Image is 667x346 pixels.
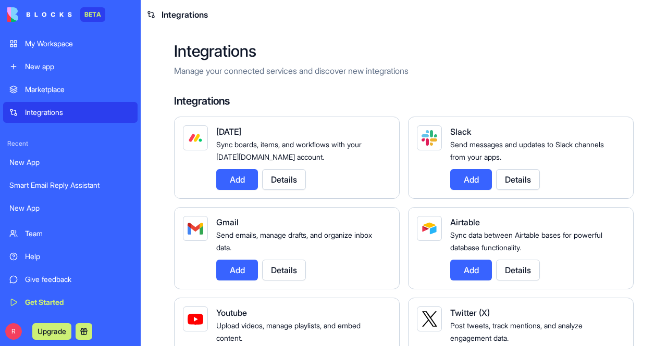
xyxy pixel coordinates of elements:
a: New App [3,152,138,173]
button: Details [262,260,306,280]
span: Twitter (X) [450,307,490,318]
div: Give feedback [25,274,131,285]
div: New app [25,61,131,72]
button: Add [450,169,492,190]
a: New app [3,56,138,77]
div: New App [9,203,131,213]
div: Get Started [25,297,131,307]
span: Integrations [162,8,208,21]
div: Integrations [25,107,131,118]
span: Sync data between Airtable bases for powerful database functionality. [450,230,602,252]
h2: Integrations [174,42,634,60]
span: Post tweets, track mentions, and analyze engagement data. [450,321,583,342]
a: Smart Email Reply Assistant [3,175,138,196]
img: logo [7,7,72,22]
span: Upload videos, manage playlists, and embed content. [216,321,361,342]
h4: Integrations [174,94,634,108]
a: BETA [7,7,105,22]
button: Details [496,260,540,280]
span: [DATE] [216,126,241,137]
a: New App [3,198,138,219]
span: Send emails, manage drafts, and organize inbox data. [216,230,372,252]
span: Sync boards, items, and workflows with your [DATE][DOMAIN_NAME] account. [216,140,362,161]
span: Send messages and updates to Slack channels from your apps. [450,140,604,161]
div: New App [9,157,131,168]
a: Team [3,223,138,244]
div: Smart Email Reply Assistant [9,180,131,190]
div: Team [25,228,131,239]
a: Give feedback [3,269,138,290]
span: Slack [450,126,471,137]
p: Manage your connected services and discover new integrations [174,65,634,77]
a: My Workspace [3,33,138,54]
a: Help [3,246,138,267]
button: Add [450,260,492,280]
span: Airtable [450,217,480,227]
button: Add [216,260,258,280]
a: Upgrade [32,326,71,336]
button: Details [262,169,306,190]
a: Integrations [3,102,138,123]
div: Help [25,251,131,262]
span: Youtube [216,307,247,318]
a: Get Started [3,292,138,313]
a: Marketplace [3,79,138,100]
div: BETA [80,7,105,22]
span: R [5,323,22,340]
button: Add [216,169,258,190]
span: Gmail [216,217,239,227]
span: Recent [3,139,138,148]
div: My Workspace [25,39,131,49]
button: Details [496,169,540,190]
div: Marketplace [25,84,131,95]
button: Upgrade [32,323,71,340]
